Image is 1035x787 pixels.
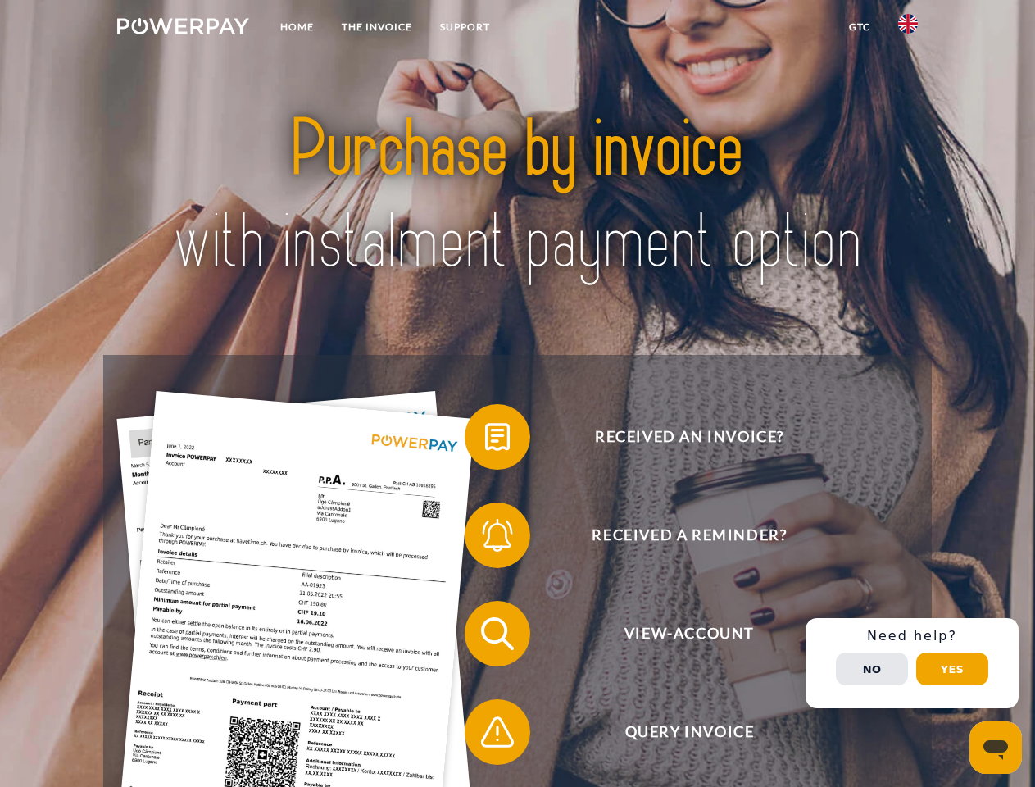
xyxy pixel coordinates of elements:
button: Query Invoice [465,699,891,765]
a: THE INVOICE [328,12,426,42]
button: Yes [916,653,988,685]
a: Home [266,12,328,42]
span: View-Account [488,601,890,666]
a: Support [426,12,504,42]
img: en [898,14,918,34]
span: Received an invoice? [488,404,890,470]
img: qb_bell.svg [477,515,518,556]
span: Received a reminder? [488,503,890,568]
span: Query Invoice [488,699,890,765]
img: logo-powerpay-white.svg [117,18,249,34]
button: View-Account [465,601,891,666]
button: No [836,653,908,685]
iframe: Button to launch messaging window [969,721,1022,774]
button: Received an invoice? [465,404,891,470]
img: title-powerpay_en.svg [157,79,878,314]
a: GTC [835,12,884,42]
h3: Need help? [815,628,1009,644]
button: Received a reminder? [465,503,891,568]
img: qb_warning.svg [477,712,518,753]
div: Schnellhilfe [806,618,1019,708]
img: qb_search.svg [477,613,518,654]
img: qb_bill.svg [477,416,518,457]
